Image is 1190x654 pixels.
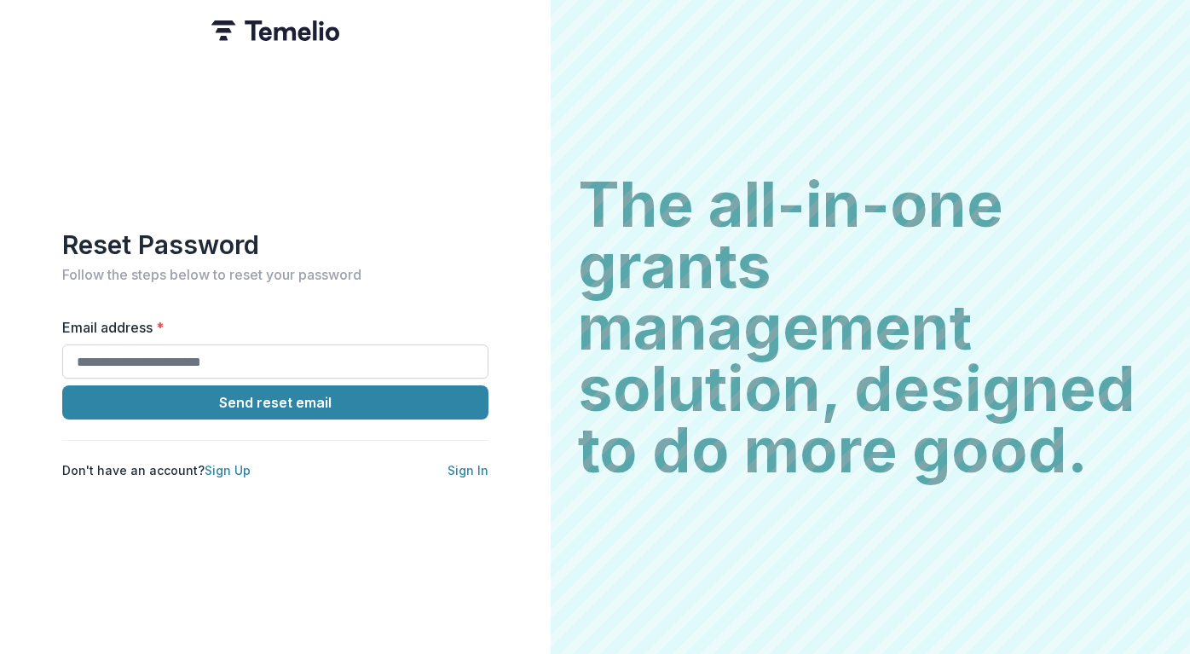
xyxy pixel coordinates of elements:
label: Email address [62,317,478,338]
a: Sign In [448,463,488,477]
a: Sign Up [205,463,251,477]
p: Don't have an account? [62,461,251,479]
img: Temelio [211,20,339,41]
h2: Follow the steps below to reset your password [62,267,488,283]
button: Send reset email [62,385,488,420]
h1: Reset Password [62,229,488,260]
